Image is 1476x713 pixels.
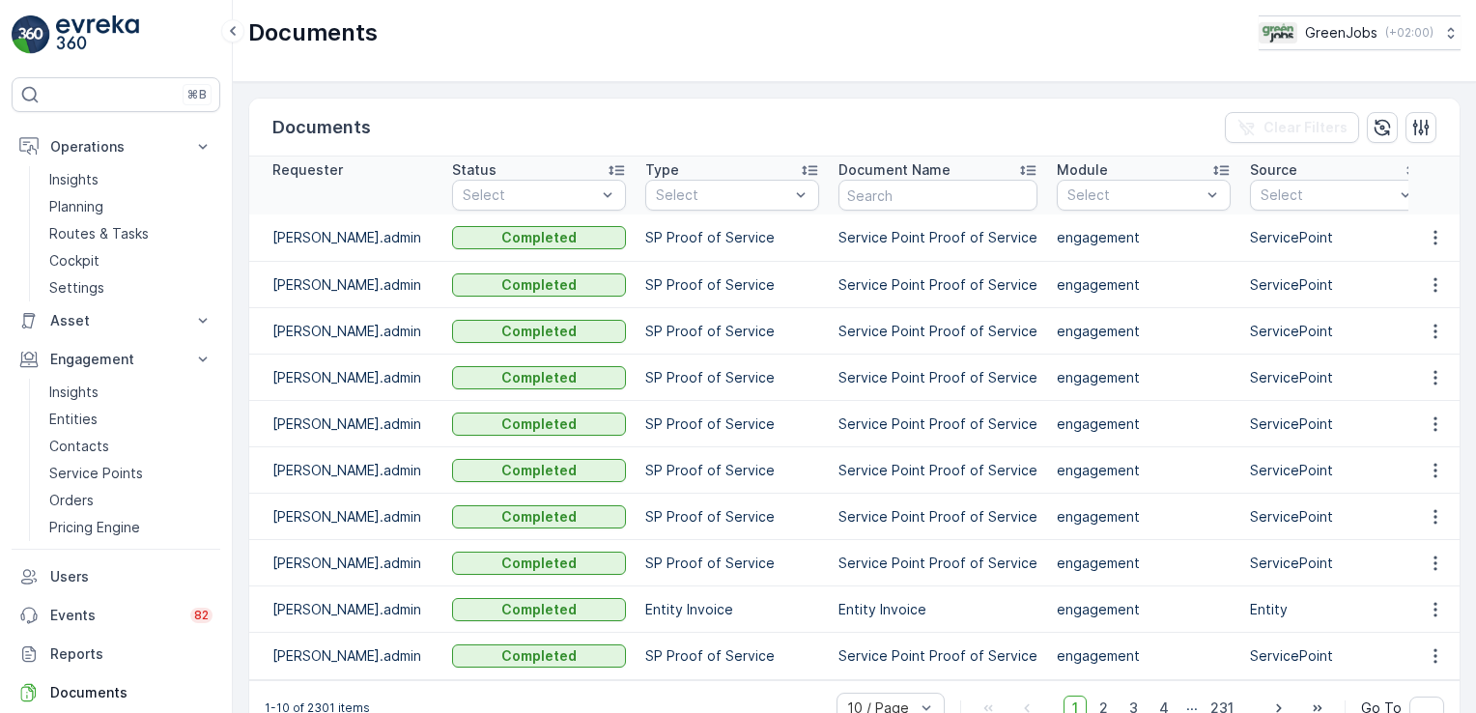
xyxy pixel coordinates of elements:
[1259,22,1297,43] img: Green_Jobs_Logo.png
[1250,228,1424,247] p: ServicePoint
[452,160,497,180] p: Status
[1250,507,1424,527] p: ServicePoint
[452,644,626,668] button: Completed
[12,635,220,673] a: Reports
[1057,275,1231,295] p: engagement
[49,278,104,298] p: Settings
[501,600,577,619] p: Completed
[1057,414,1231,434] p: engagement
[50,683,213,702] p: Documents
[645,414,819,434] p: SP Proof of Service
[452,598,626,621] button: Completed
[1305,23,1377,43] p: GreenJobs
[501,414,577,434] p: Completed
[42,220,220,247] a: Routes & Tasks
[49,224,149,243] p: Routes & Tasks
[49,197,103,216] p: Planning
[1263,118,1348,137] p: Clear Filters
[1057,507,1231,527] p: engagement
[50,606,179,625] p: Events
[645,554,819,573] p: SP Proof of Service
[12,301,220,340] button: Asset
[12,557,220,596] a: Users
[1057,228,1231,247] p: engagement
[42,193,220,220] a: Planning
[1057,646,1231,666] p: engagement
[838,160,951,180] p: Document Name
[838,368,1037,387] p: Service Point Proof of Service
[645,600,819,619] p: Entity Invoice
[645,228,819,247] p: SP Proof of Service
[645,275,819,295] p: SP Proof of Service
[501,275,577,295] p: Completed
[452,552,626,575] button: Completed
[501,322,577,341] p: Completed
[463,185,596,205] p: Select
[42,460,220,487] a: Service Points
[1250,461,1424,480] p: ServicePoint
[42,433,220,460] a: Contacts
[12,15,50,54] img: logo
[49,251,99,271] p: Cockpit
[1250,554,1424,573] p: ServicePoint
[501,646,577,666] p: Completed
[50,644,213,664] p: Reports
[42,487,220,514] a: Orders
[645,461,819,480] p: SP Proof of Service
[1250,322,1424,341] p: ServicePoint
[272,275,433,295] p: [PERSON_NAME].admin
[42,406,220,433] a: Entities
[272,322,433,341] p: [PERSON_NAME].admin
[838,322,1037,341] p: Service Point Proof of Service
[838,228,1037,247] p: Service Point Proof of Service
[1057,368,1231,387] p: engagement
[42,166,220,193] a: Insights
[452,366,626,389] button: Completed
[645,322,819,341] p: SP Proof of Service
[1225,112,1359,143] button: Clear Filters
[1250,414,1424,434] p: ServicePoint
[838,414,1037,434] p: Service Point Proof of Service
[501,228,577,247] p: Completed
[501,461,577,480] p: Completed
[272,114,371,141] p: Documents
[50,567,213,586] p: Users
[1057,160,1108,180] p: Module
[452,273,626,297] button: Completed
[50,137,182,157] p: Operations
[272,414,433,434] p: [PERSON_NAME].admin
[248,17,378,48] p: Documents
[1057,554,1231,573] p: engagement
[838,180,1037,211] input: Search
[42,274,220,301] a: Settings
[838,600,1037,619] p: Entity Invoice
[645,368,819,387] p: SP Proof of Service
[272,461,433,480] p: [PERSON_NAME].admin
[12,596,220,635] a: Events82
[56,15,139,54] img: logo_light-DOdMpM7g.png
[42,514,220,541] a: Pricing Engine
[49,437,109,456] p: Contacts
[49,518,140,537] p: Pricing Engine
[42,247,220,274] a: Cockpit
[452,413,626,436] button: Completed
[272,160,343,180] p: Requester
[12,128,220,166] button: Operations
[1250,275,1424,295] p: ServicePoint
[272,554,433,573] p: [PERSON_NAME].admin
[42,379,220,406] a: Insights
[1250,368,1424,387] p: ServicePoint
[49,410,98,429] p: Entities
[1067,185,1201,205] p: Select
[1057,322,1231,341] p: engagement
[452,505,626,528] button: Completed
[501,507,577,527] p: Completed
[187,87,207,102] p: ⌘B
[272,368,433,387] p: [PERSON_NAME].admin
[12,340,220,379] button: Engagement
[49,170,99,189] p: Insights
[1057,600,1231,619] p: engagement
[645,507,819,527] p: SP Proof of Service
[838,275,1037,295] p: Service Point Proof of Service
[1057,461,1231,480] p: engagement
